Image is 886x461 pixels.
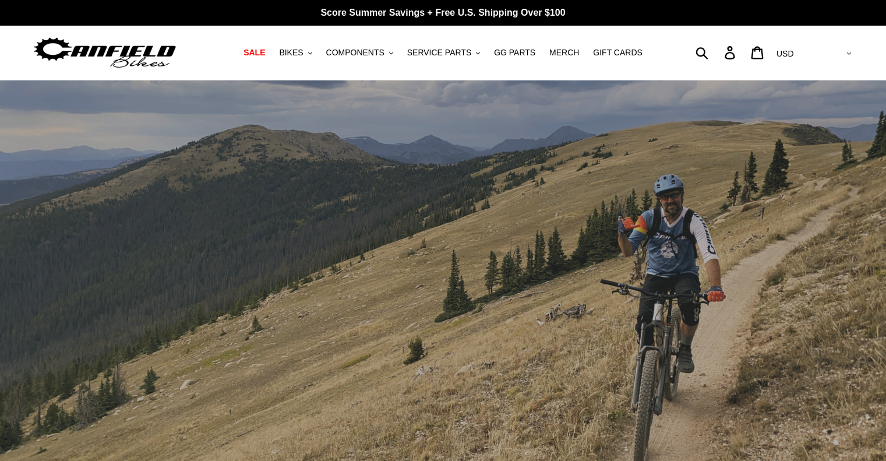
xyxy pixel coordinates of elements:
[273,45,317,61] button: BIKES
[32,34,178,71] img: Canfield Bikes
[587,45,648,61] a: GIFT CARDS
[401,45,486,61] button: SERVICE PARTS
[494,48,535,58] span: GG PARTS
[593,48,643,58] span: GIFT CARDS
[407,48,471,58] span: SERVICE PARTS
[243,48,265,58] span: SALE
[279,48,303,58] span: BIKES
[702,40,732,65] input: Search
[320,45,399,61] button: COMPONENTS
[238,45,271,61] a: SALE
[488,45,541,61] a: GG PARTS
[543,45,585,61] a: MERCH
[326,48,384,58] span: COMPONENTS
[549,48,579,58] span: MERCH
